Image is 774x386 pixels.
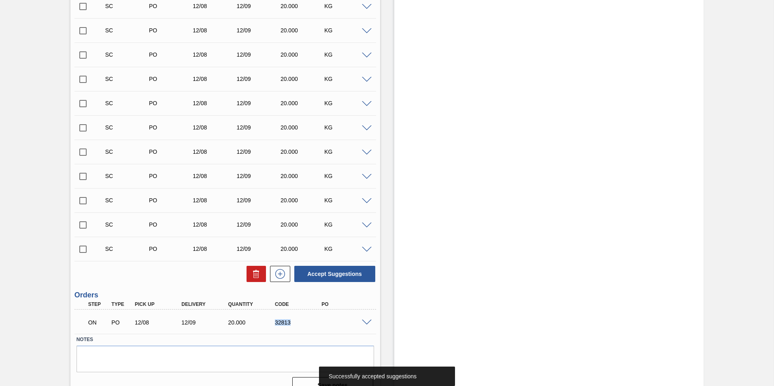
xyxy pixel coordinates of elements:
[103,100,152,106] div: Suggestion Created
[179,319,232,326] div: 12/09/2025
[103,3,152,9] div: Suggestion Created
[191,197,240,204] div: 12/08/2025
[147,27,196,34] div: Purchase order
[322,124,371,131] div: KG
[279,148,327,155] div: 20.000
[279,76,327,82] div: 20.000
[235,148,284,155] div: 12/09/2025
[103,124,152,131] div: Suggestion Created
[235,3,284,9] div: 12/09/2025
[322,173,371,179] div: KG
[235,100,284,106] div: 12/09/2025
[147,246,196,252] div: Purchase order
[191,3,240,9] div: 12/08/2025
[322,100,371,106] div: KG
[191,173,240,179] div: 12/08/2025
[322,197,371,204] div: KG
[103,148,152,155] div: Suggestion Created
[191,51,240,58] div: 12/08/2025
[226,301,279,307] div: Quantity
[109,319,134,326] div: Purchase order
[273,319,325,326] div: 32813
[191,148,240,155] div: 12/08/2025
[191,27,240,34] div: 12/08/2025
[322,76,371,82] div: KG
[235,221,284,228] div: 12/09/2025
[235,27,284,34] div: 12/09/2025
[235,76,284,82] div: 12/09/2025
[191,221,240,228] div: 12/08/2025
[319,301,372,307] div: PO
[147,51,196,58] div: Purchase order
[74,291,376,299] h3: Orders
[235,173,284,179] div: 12/09/2025
[147,148,196,155] div: Purchase order
[88,319,108,326] p: ON
[235,197,284,204] div: 12/09/2025
[109,301,134,307] div: Type
[235,246,284,252] div: 12/09/2025
[103,173,152,179] div: Suggestion Created
[133,301,185,307] div: Pick up
[294,266,375,282] button: Accept Suggestions
[147,76,196,82] div: Purchase order
[322,246,371,252] div: KG
[290,265,376,283] div: Accept Suggestions
[191,76,240,82] div: 12/08/2025
[279,246,327,252] div: 20.000
[86,301,111,307] div: Step
[279,173,327,179] div: 20.000
[191,246,240,252] div: 12/08/2025
[322,51,371,58] div: KG
[226,319,279,326] div: 20.000
[147,3,196,9] div: Purchase order
[235,51,284,58] div: 12/09/2025
[279,197,327,204] div: 20.000
[147,173,196,179] div: Purchase order
[266,266,290,282] div: New suggestion
[279,51,327,58] div: 20.000
[133,319,185,326] div: 12/08/2025
[279,3,327,9] div: 20.000
[191,100,240,106] div: 12/08/2025
[147,100,196,106] div: Purchase order
[322,221,371,228] div: KG
[147,197,196,204] div: Purchase order
[279,124,327,131] div: 20.000
[147,221,196,228] div: Purchase order
[103,246,152,252] div: Suggestion Created
[191,124,240,131] div: 12/08/2025
[77,334,374,346] label: Notes
[103,221,152,228] div: Suggestion Created
[279,27,327,34] div: 20.000
[103,27,152,34] div: Suggestion Created
[322,148,371,155] div: KG
[86,314,111,331] div: Negotiating Order
[322,3,371,9] div: KG
[103,197,152,204] div: Suggestion Created
[279,100,327,106] div: 20.000
[147,124,196,131] div: Purchase order
[279,221,327,228] div: 20.000
[179,301,232,307] div: Delivery
[235,124,284,131] div: 12/09/2025
[103,51,152,58] div: Suggestion Created
[329,373,417,380] span: Successfully accepted suggestions
[103,76,152,82] div: Suggestion Created
[273,301,325,307] div: Code
[242,266,266,282] div: Delete Suggestions
[322,27,371,34] div: KG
